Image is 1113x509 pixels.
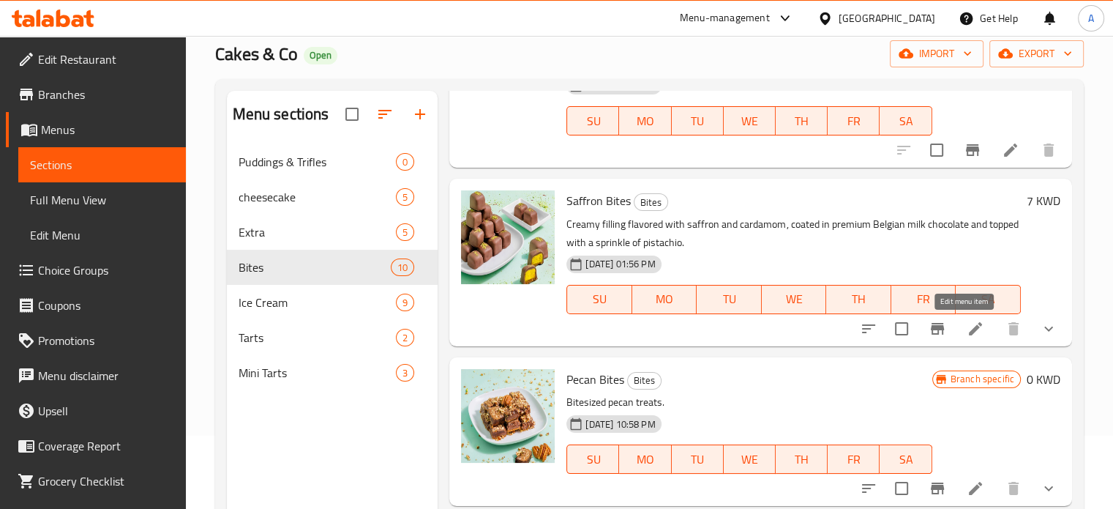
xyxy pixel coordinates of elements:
[396,294,414,311] div: items
[697,285,762,314] button: TU
[826,285,891,314] button: TH
[233,103,329,125] h2: Menu sections
[702,289,756,310] span: TU
[724,106,776,135] button: WE
[730,449,770,470] span: WE
[6,464,186,499] a: Grocery Checklist
[1031,311,1066,346] button: show more
[239,364,397,382] span: Mini Tarts
[6,77,186,112] a: Branches
[833,111,874,132] span: FR
[304,47,337,64] div: Open
[573,289,626,310] span: SU
[239,223,397,241] span: Extra
[566,445,619,474] button: SU
[996,311,1031,346] button: delete
[828,106,880,135] button: FR
[920,471,955,506] button: Branch-specific-item
[397,366,413,380] span: 3
[724,445,776,474] button: WE
[18,182,186,218] a: Full Menu View
[239,294,397,311] span: Ice Cream
[776,445,828,474] button: TH
[397,155,413,169] span: 0
[851,311,886,346] button: sort-choices
[920,311,955,346] button: Branch-specific-item
[634,194,667,211] span: Bites
[239,329,397,346] span: Tarts
[851,471,886,506] button: sort-choices
[304,49,337,62] span: Open
[566,285,632,314] button: SU
[396,153,414,171] div: items
[580,257,661,271] span: [DATE] 01:56 PM
[989,40,1084,67] button: export
[227,215,438,250] div: Extra5
[227,285,438,320] div: Ice Cream9
[6,42,186,77] a: Edit Restaurant
[391,261,413,275] span: 10
[38,86,174,103] span: Branches
[461,369,555,463] img: Pecan Bites
[880,445,932,474] button: SA
[566,393,932,412] p: Bitesized pecan treats.
[886,473,917,504] span: Select to update
[30,226,174,244] span: Edit Menu
[1027,190,1060,211] h6: 7 KWD
[227,138,438,396] nav: Menu sections
[6,112,186,147] a: Menus
[337,99,367,130] span: Select all sections
[402,97,438,132] button: Add section
[38,367,174,384] span: Menu disclaimer
[768,289,821,310] span: WE
[38,472,174,490] span: Grocery Checklist
[38,261,174,279] span: Choice Groups
[619,106,671,135] button: MO
[367,97,402,132] span: Sort sections
[566,368,624,390] span: Pecan Bites
[628,372,661,389] span: Bites
[886,313,917,344] span: Select to update
[625,111,665,132] span: MO
[239,259,391,276] span: Bites
[227,320,438,355] div: Tarts2
[619,445,671,474] button: MO
[955,133,990,168] button: Branch-specific-item
[239,153,397,171] span: Puddings & Trifles
[890,40,983,67] button: import
[6,253,186,288] a: Choice Groups
[573,111,613,132] span: SU
[672,445,724,474] button: TU
[782,449,822,470] span: TH
[782,111,822,132] span: TH
[632,285,697,314] button: MO
[18,147,186,182] a: Sections
[573,449,613,470] span: SU
[239,188,397,206] span: cheesecake
[6,428,186,464] a: Coverage Report
[625,449,665,470] span: MO
[678,111,718,132] span: TU
[566,106,619,135] button: SU
[897,289,951,310] span: FR
[1031,133,1066,168] button: delete
[397,331,413,345] span: 2
[38,332,174,349] span: Promotions
[762,285,827,314] button: WE
[945,372,1020,386] span: Branch specific
[638,289,692,310] span: MO
[885,449,926,470] span: SA
[396,329,414,346] div: items
[730,111,770,132] span: WE
[396,188,414,206] div: items
[391,259,414,276] div: items
[1002,141,1019,159] a: Edit menu item
[41,121,174,138] span: Menus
